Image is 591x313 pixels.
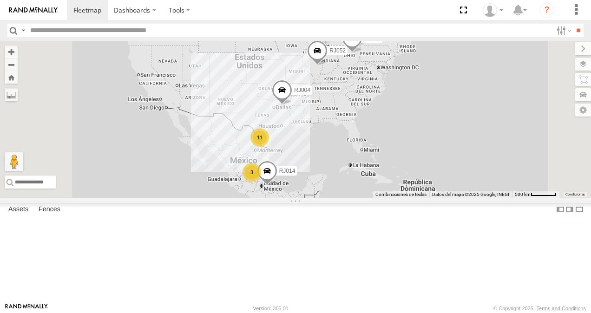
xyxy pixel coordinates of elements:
[34,203,65,216] label: Fences
[20,24,27,37] label: Search Query
[250,128,269,147] div: 11
[565,193,585,196] a: Condiciones
[556,203,565,216] label: Dock Summary Table to the Left
[565,203,574,216] label: Dock Summary Table to the Right
[575,104,591,117] label: Map Settings
[243,163,261,182] div: 3
[375,191,427,198] button: Combinaciones de teclas
[329,48,346,54] span: RJ052
[493,306,586,311] div: © Copyright 2025 -
[253,306,289,311] div: Version: 305.01
[9,7,58,13] img: rand-logo.svg
[5,58,18,71] button: Zoom out
[5,152,23,171] button: Arrastra el hombrecito naranja al mapa para abrir Street View
[575,203,584,216] label: Hide Summary Table
[5,46,18,58] button: Zoom in
[294,87,310,93] span: RJ004
[479,3,506,17] div: XPD GLOBAL
[537,306,586,311] a: Terms and Conditions
[432,192,509,197] span: Datos del mapa ©2025 Google, INEGI
[515,192,531,197] span: 500 km
[4,203,33,216] label: Assets
[5,71,18,84] button: Zoom Home
[5,304,48,313] a: Visit our Website
[539,3,554,18] i: ?
[553,24,573,37] label: Search Filter Options
[279,168,295,174] span: RJ014
[5,88,18,101] label: Measure
[512,191,559,198] button: Escala del mapa: 500 km por 52 píxeles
